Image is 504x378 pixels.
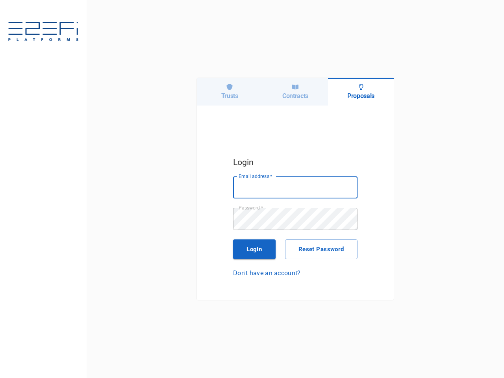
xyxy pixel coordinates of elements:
[233,156,358,169] h5: Login
[239,173,272,180] label: Email address
[282,92,308,100] h6: Contracts
[239,204,263,211] label: Password
[233,239,276,259] button: Login
[347,92,374,100] h6: Proposals
[233,269,358,278] a: Don't have an account?
[8,22,79,43] img: E2EFiPLATFORMS-7f06cbf9.svg
[285,239,358,259] button: Reset Password
[221,92,238,100] h6: Trusts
